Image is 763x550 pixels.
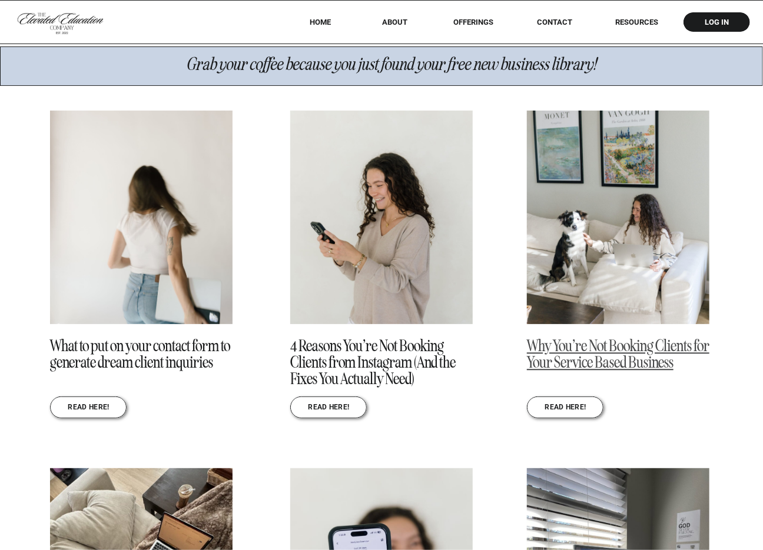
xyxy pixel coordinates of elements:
[290,111,473,324] img: Girl holding phone smiling looking at Instagram growth ideas
[126,56,658,76] p: Grab your coffee because you just found your free new business library!
[694,18,740,26] a: log in
[529,18,580,26] a: Contact
[294,18,347,26] a: HOME
[527,111,709,324] img: Woman sitting on a couch petting her dog while working from home on her laptop
[290,336,456,389] a: 4 Reasons You’re Not Booking Clients from Instagram (And the Fixes You Actually Need)
[50,111,233,324] a: What to put on your contact form to generate dream client inquiries
[437,18,510,26] a: offerings
[599,18,675,26] a: RESOURCES
[527,336,709,372] a: Why You’re Not Booking Clients for Your Service Based Business
[374,18,416,26] a: About
[545,404,586,412] a: REad here!
[308,404,350,412] a: REad here!
[68,404,110,412] a: REad here!
[50,336,230,372] a: What to put on your contact form to generate dream client inquiries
